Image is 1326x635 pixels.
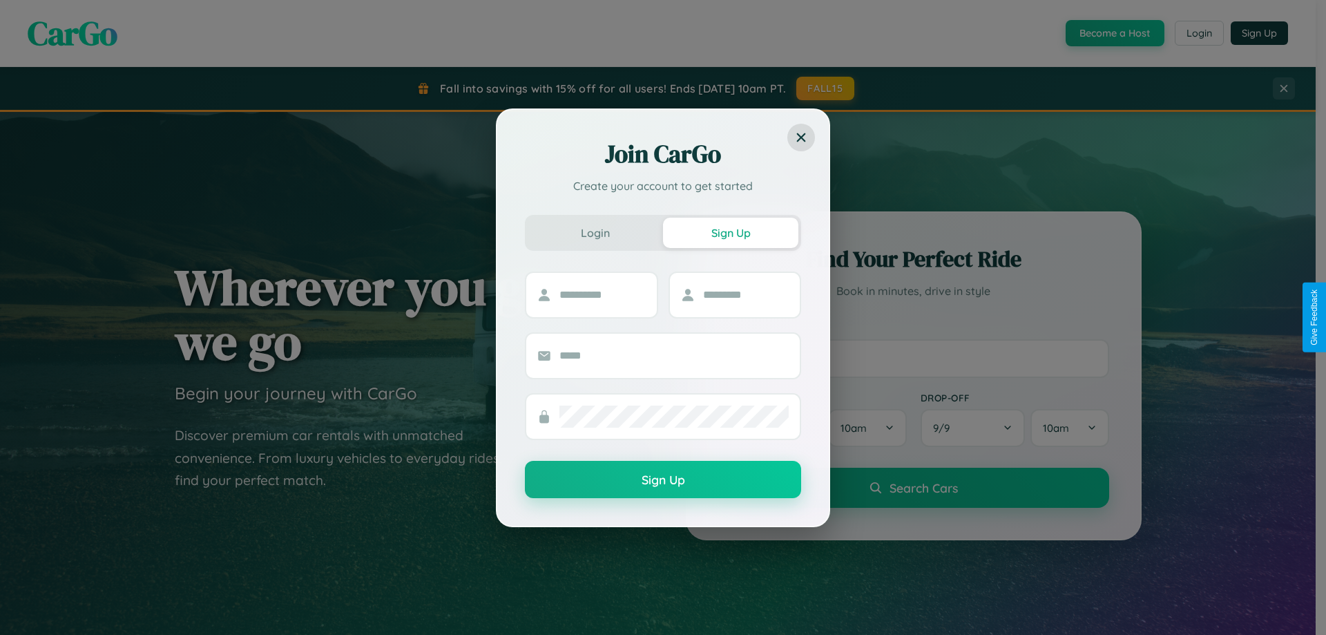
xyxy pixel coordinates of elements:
button: Login [528,218,663,248]
h2: Join CarGo [525,138,801,171]
div: Give Feedback [1309,290,1319,345]
button: Sign Up [525,461,801,498]
p: Create your account to get started [525,178,801,194]
button: Sign Up [663,218,798,248]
